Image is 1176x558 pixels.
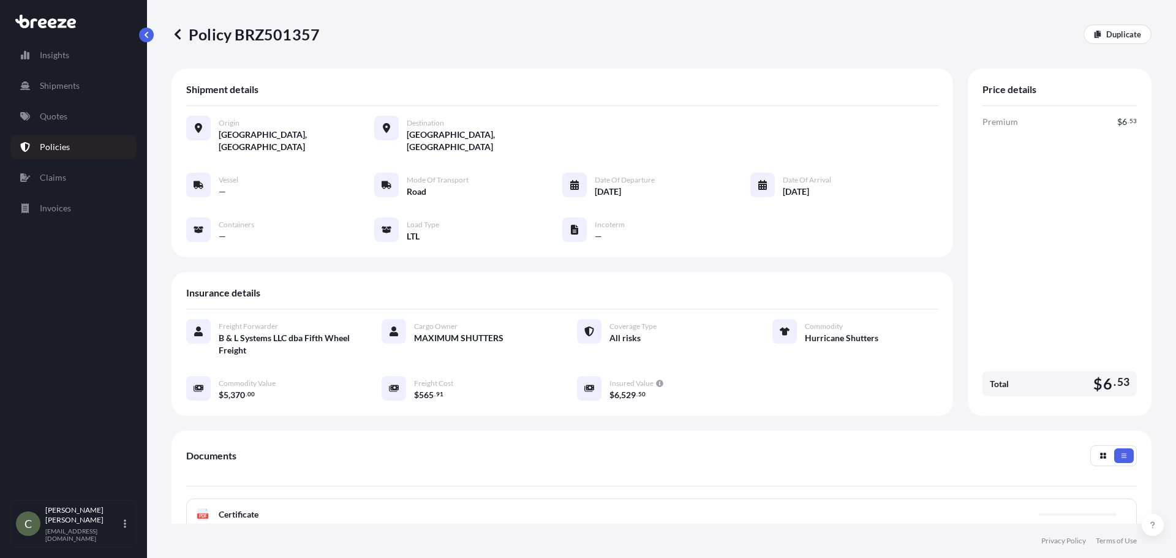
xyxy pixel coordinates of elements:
[1096,536,1137,546] a: Terms of Use
[230,391,245,399] span: 370
[186,83,258,96] span: Shipment details
[171,25,320,44] p: Policy BRZ501357
[436,392,443,396] span: 91
[595,175,655,185] span: Date of Departure
[40,172,66,184] p: Claims
[1117,379,1129,386] span: 53
[638,392,646,396] span: 50
[219,379,276,388] span: Commodity Value
[1122,118,1127,126] span: 6
[609,391,614,399] span: $
[40,202,71,214] p: Invoices
[40,80,80,92] p: Shipments
[1128,119,1129,123] span: .
[1084,25,1151,44] a: Duplicate
[219,391,224,399] span: $
[219,118,239,128] span: Origin
[186,287,260,299] span: Insurance details
[219,175,238,185] span: Vessel
[1117,118,1122,126] span: $
[414,322,458,331] span: Cargo Owner
[1114,379,1116,386] span: .
[1129,119,1137,123] span: 53
[982,116,1018,128] span: Premium
[805,332,878,344] span: Hurricane Shutters
[982,83,1036,96] span: Price details
[40,110,67,123] p: Quotes
[1103,376,1112,391] span: 6
[219,186,226,198] span: —
[219,332,352,356] span: B & L Systems LLC dba Fifth Wheel Freight
[609,322,657,331] span: Coverage Type
[10,104,137,129] a: Quotes
[246,392,247,396] span: .
[1041,536,1086,546] a: Privacy Policy
[419,391,434,399] span: 565
[219,129,374,153] span: [GEOGRAPHIC_DATA], [GEOGRAPHIC_DATA]
[407,175,469,185] span: Mode of Transport
[621,391,636,399] span: 529
[595,220,625,230] span: Incoterm
[595,230,602,243] span: —
[407,230,420,243] span: LTL
[407,186,426,198] span: Road
[24,518,32,530] span: C
[224,391,228,399] span: 5
[609,332,641,344] span: All risks
[40,49,69,61] p: Insights
[219,322,278,331] span: Freight Forwarder
[40,141,70,153] p: Policies
[783,175,831,185] span: Date of Arrival
[636,392,638,396] span: .
[219,508,258,521] span: Certificate
[247,392,255,396] span: 00
[805,322,843,331] span: Commodity
[186,450,236,462] span: Documents
[228,391,230,399] span: ,
[783,186,809,198] span: [DATE]
[595,186,621,198] span: [DATE]
[609,379,654,388] span: Insured Value
[45,505,121,525] p: [PERSON_NAME] [PERSON_NAME]
[407,220,439,230] span: Load Type
[1093,376,1102,391] span: $
[407,129,562,153] span: [GEOGRAPHIC_DATA], [GEOGRAPHIC_DATA]
[10,165,137,190] a: Claims
[10,135,137,159] a: Policies
[990,378,1009,390] span: Total
[434,392,435,396] span: .
[10,74,137,98] a: Shipments
[45,527,121,542] p: [EMAIL_ADDRESS][DOMAIN_NAME]
[614,391,619,399] span: 6
[1106,28,1141,40] p: Duplicate
[414,391,419,399] span: $
[414,379,453,388] span: Freight Cost
[219,220,254,230] span: Containers
[10,196,137,221] a: Invoices
[10,43,137,67] a: Insights
[414,332,503,344] span: MAXIMUM SHUTTERS
[199,514,207,518] text: PDF
[619,391,621,399] span: ,
[407,118,444,128] span: Destination
[219,230,226,243] span: —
